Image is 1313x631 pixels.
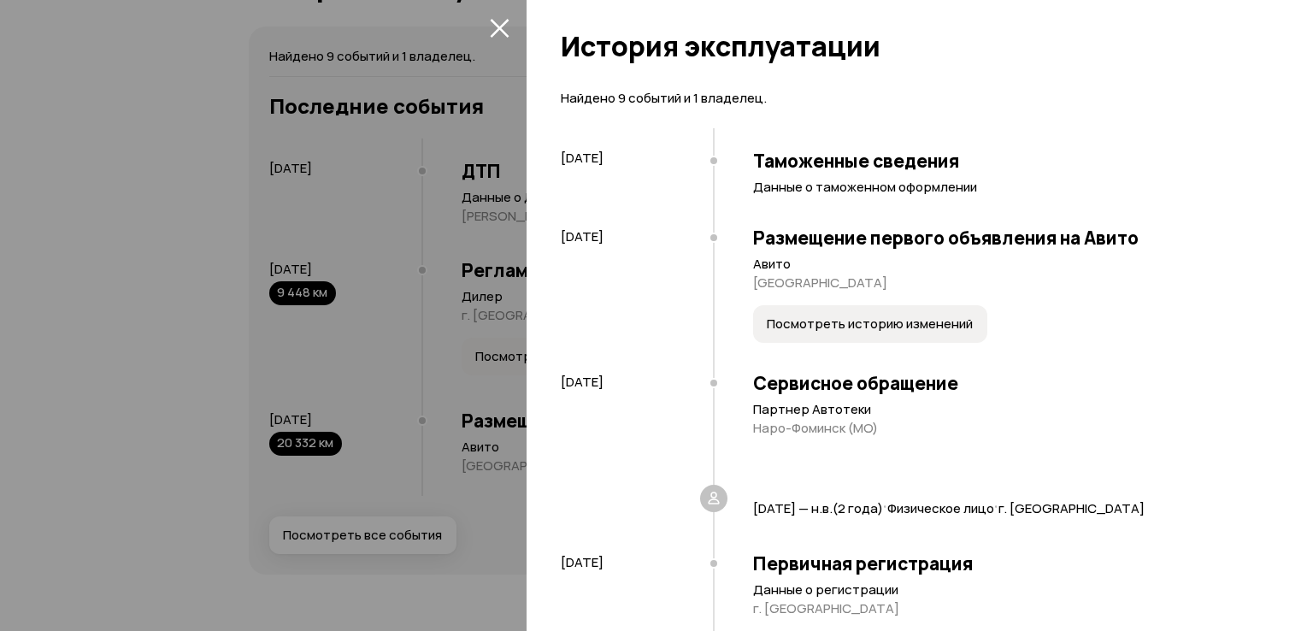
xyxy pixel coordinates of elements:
h3: Размещение первого объявления на Авито [753,227,1262,249]
p: Наро-Фоминск (МО) [753,420,1262,437]
span: Физическое лицо [887,499,994,517]
span: [DATE] [561,227,604,245]
h3: Таможенные сведения [753,150,1262,172]
p: [GEOGRAPHIC_DATA] [753,274,1262,292]
h3: Первичная регистрация [753,552,1262,575]
p: г. [GEOGRAPHIC_DATA] [753,600,1262,617]
span: [DATE] [561,373,604,391]
p: Данные о регистрации [753,581,1262,599]
button: закрыть [486,14,513,41]
span: г. [GEOGRAPHIC_DATA] [998,499,1145,517]
button: Посмотреть историю изменений [753,305,987,343]
span: · [883,491,887,519]
p: Данные о таможенном оформлении [753,179,1262,196]
p: Авито [753,256,1262,273]
h3: Сервисное обращение [753,372,1262,394]
span: Посмотреть историю изменений [767,315,973,333]
p: Найдено 9 событий и 1 владелец. [561,89,1262,108]
span: [DATE] — н.в. ( 2 года ) [753,499,883,517]
span: · [994,491,998,519]
span: [DATE] [561,553,604,571]
span: [DATE] [561,149,604,167]
p: Партнер Автотеки [753,401,1262,418]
